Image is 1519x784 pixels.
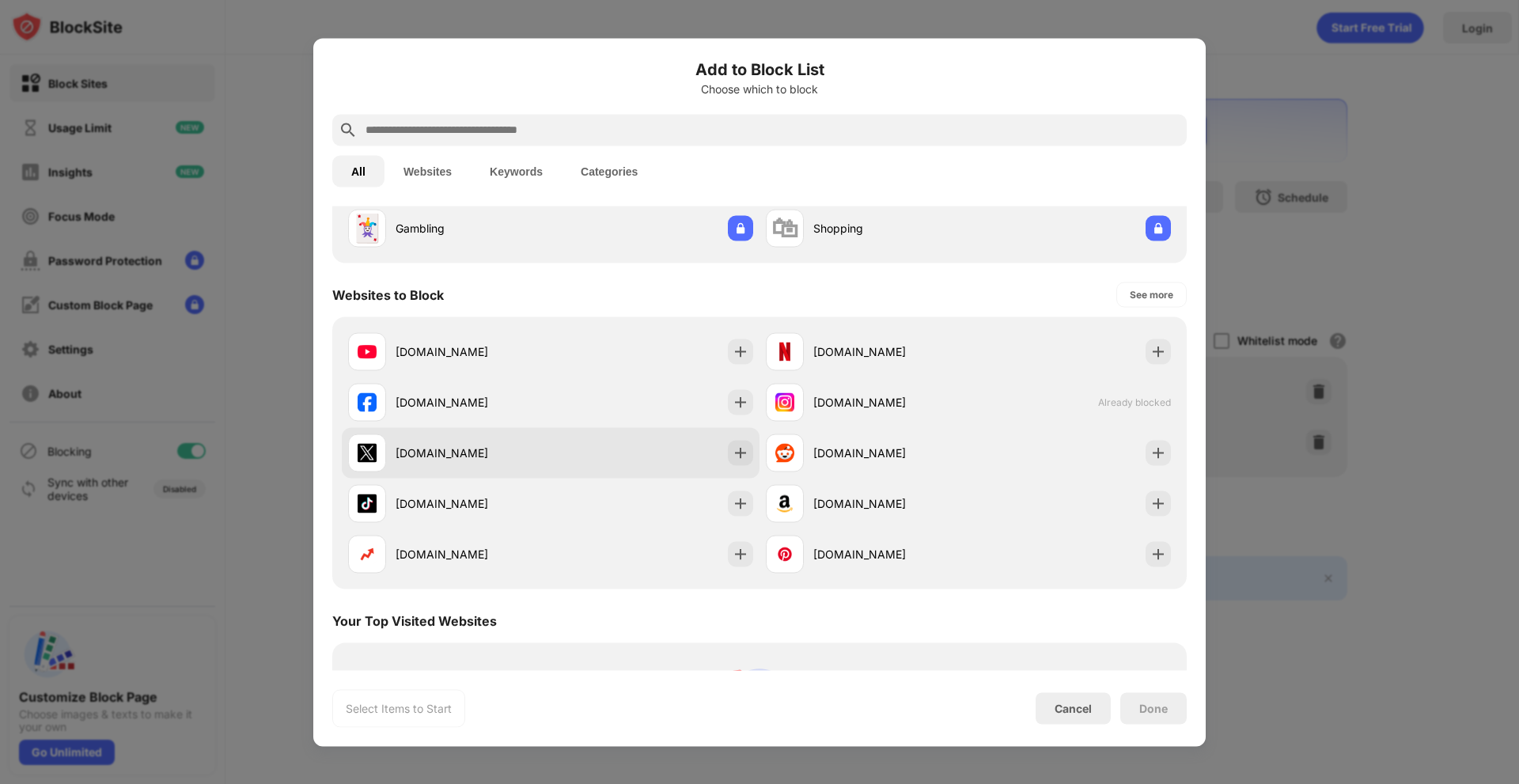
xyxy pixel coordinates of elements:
img: favicons [775,544,794,563]
button: All [332,155,384,187]
div: [DOMAIN_NAME] [813,394,968,411]
div: 🃏 [350,212,384,244]
div: [DOMAIN_NAME] [813,546,968,562]
img: personal-suggestions.svg [722,661,797,737]
img: favicons [775,494,794,513]
div: 🛍 [771,212,798,244]
img: favicons [358,494,377,513]
div: [DOMAIN_NAME] [396,495,551,512]
div: [DOMAIN_NAME] [396,394,551,411]
div: Websites to Block [332,286,444,302]
img: favicons [358,544,377,563]
img: favicons [358,443,377,462]
div: Select Items to Start [346,700,452,716]
div: Your Top Visited Websites [332,612,497,628]
div: [DOMAIN_NAME] [813,445,968,461]
div: [DOMAIN_NAME] [813,343,968,360]
div: Gambling [396,220,551,237]
button: Keywords [471,155,562,187]
div: Shopping [813,220,968,237]
img: favicons [775,342,794,361]
img: favicons [775,392,794,411]
div: Choose which to block [332,82,1187,95]
div: Done [1139,702,1168,714]
div: See more [1130,286,1173,302]
span: Already blocked [1098,396,1171,408]
div: Cancel [1055,702,1092,715]
img: favicons [775,443,794,462]
button: Categories [562,155,657,187]
div: [DOMAIN_NAME] [396,445,551,461]
div: [DOMAIN_NAME] [396,343,551,360]
div: [DOMAIN_NAME] [813,495,968,512]
img: favicons [358,392,377,411]
button: Websites [384,155,471,187]
div: [DOMAIN_NAME] [396,546,551,562]
img: search.svg [339,120,358,139]
img: favicons [358,342,377,361]
h6: Add to Block List [332,57,1187,81]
